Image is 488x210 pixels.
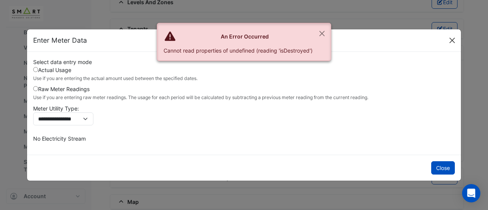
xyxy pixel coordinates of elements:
[33,66,197,82] label: Actual Usage
[33,95,368,100] small: Use if you are entering raw meter readings. The usage for each period will be calculated by subtr...
[164,46,313,55] div: Cannot read properties of undefined (reading 'isDestroyed')
[33,135,455,143] p: No Electricity Stream
[33,112,93,125] select: Meter Utility Type:
[221,33,269,40] strong: An Error Occurred
[33,67,38,72] input: Actual Usage Use if you are entering the actual amount used between the specified dates.
[431,161,455,175] button: Close
[33,75,197,81] small: Use if you are entering the actual amount used between the specified dates.
[462,184,480,202] div: Open Intercom Messenger
[33,104,93,125] label: Meter Utility Type:
[33,85,368,101] label: Raw Meter Readings
[313,23,331,44] button: Close
[33,86,38,91] input: Raw Meter Readings Use if you are entering raw meter readings. The usage for each period will be ...
[33,58,455,128] div: Select data entry mode
[446,35,458,46] button: Close
[33,35,87,45] h5: Enter Meter Data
